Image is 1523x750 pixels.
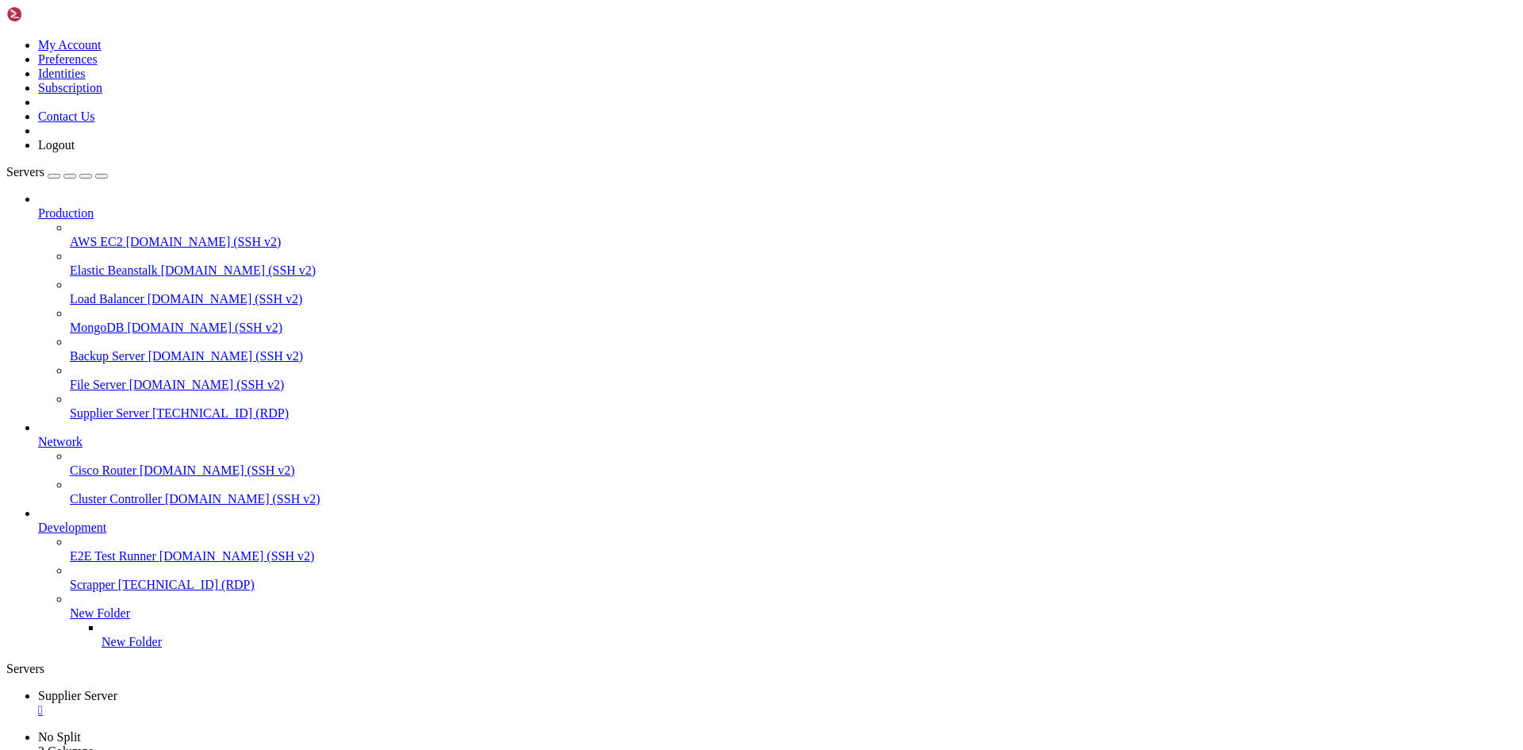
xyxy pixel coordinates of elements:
li: Supplier Server [TECHNICAL_ID] (RDP) [70,392,1517,421]
a: File Server [DOMAIN_NAME] (SSH v2) [70,378,1517,392]
a: AWS EC2 [DOMAIN_NAME] (SSH v2) [70,235,1517,249]
li: MongoDB [DOMAIN_NAME] (SSH v2) [70,306,1517,335]
span: [DOMAIN_NAME] (SSH v2) [148,349,304,363]
a: No Split [38,730,81,744]
li: Cluster Controller [DOMAIN_NAME] (SSH v2) [70,478,1517,506]
a: New Folder [102,635,1517,649]
span: Production [38,206,94,220]
a: My Account [38,38,102,52]
span: [DOMAIN_NAME] (SSH v2) [161,263,316,277]
span: [TECHNICAL_ID] (RDP) [152,406,289,420]
span: Servers [6,165,44,179]
a: Backup Server [DOMAIN_NAME] (SSH v2) [70,349,1517,363]
li: File Server [DOMAIN_NAME] (SSH v2) [70,363,1517,392]
span: [DOMAIN_NAME] (SSH v2) [159,549,315,563]
a: Supplier Server [TECHNICAL_ID] (RDP) [70,406,1517,421]
span: Load Balancer [70,292,144,306]
a: Identities [38,67,86,80]
li: Load Balancer [DOMAIN_NAME] (SSH v2) [70,278,1517,306]
span: Cluster Controller [70,492,162,506]
span: [DOMAIN_NAME] (SSH v2) [165,492,320,506]
span: [DOMAIN_NAME] (SSH v2) [127,321,282,334]
span: Cisco Router [70,463,136,477]
li: Production [38,192,1517,421]
a: Supplier Server [38,689,1517,717]
span: Development [38,521,106,534]
span: Elastic Beanstalk [70,263,158,277]
a: Contact Us [38,110,95,123]
span: E2E Test Runner [70,549,156,563]
a: Subscription [38,81,102,94]
li: Cisco Router [DOMAIN_NAME] (SSH v2) [70,449,1517,478]
span: [DOMAIN_NAME] (SSH v2) [126,235,282,248]
span: New Folder [102,635,162,648]
li: Development [38,506,1517,649]
a: Servers [6,165,108,179]
li: Elastic Beanstalk [DOMAIN_NAME] (SSH v2) [70,249,1517,278]
a: New Folder [70,606,1517,621]
span: Scrapper [70,578,115,591]
a:  [38,703,1517,717]
span: AWS EC2 [70,235,123,248]
li: AWS EC2 [DOMAIN_NAME] (SSH v2) [70,221,1517,249]
li: Scrapper [TECHNICAL_ID] (RDP) [70,563,1517,592]
a: Logout [38,138,75,152]
a: Scrapper [TECHNICAL_ID] (RDP) [70,578,1517,592]
span: New Folder [70,606,130,620]
a: Load Balancer [DOMAIN_NAME] (SSH v2) [70,292,1517,306]
img: Shellngn [6,6,98,22]
a: Development [38,521,1517,535]
li: Backup Server [DOMAIN_NAME] (SSH v2) [70,335,1517,363]
a: Preferences [38,52,98,66]
li: New Folder [70,592,1517,649]
li: Network [38,421,1517,506]
li: E2E Test Runner [DOMAIN_NAME] (SSH v2) [70,535,1517,563]
span: Supplier Server [70,406,149,420]
span: File Server [70,378,126,391]
a: Elastic Beanstalk [DOMAIN_NAME] (SSH v2) [70,263,1517,278]
a: Cluster Controller [DOMAIN_NAME] (SSH v2) [70,492,1517,506]
a: E2E Test Runner [DOMAIN_NAME] (SSH v2) [70,549,1517,563]
span: Supplier Server [38,689,117,702]
a: Network [38,435,1517,449]
a: Production [38,206,1517,221]
span: Backup Server [70,349,145,363]
span: [DOMAIN_NAME] (SSH v2) [129,378,285,391]
a: MongoDB [DOMAIN_NAME] (SSH v2) [70,321,1517,335]
a: Cisco Router [DOMAIN_NAME] (SSH v2) [70,463,1517,478]
span: [DOMAIN_NAME] (SSH v2) [140,463,295,477]
span: MongoDB [70,321,124,334]
span: Network [38,435,82,448]
span: [TECHNICAL_ID] (RDP) [118,578,255,591]
div: Servers [6,662,1517,676]
span: [DOMAIN_NAME] (SSH v2) [148,292,303,306]
li: New Folder [102,621,1517,649]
